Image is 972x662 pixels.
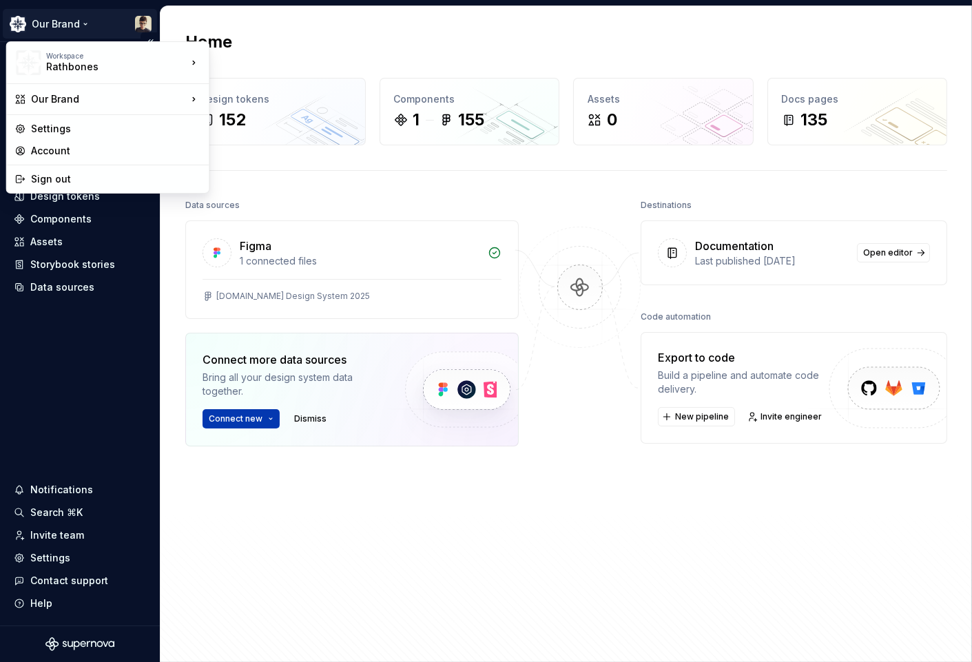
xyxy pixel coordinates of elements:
[16,50,41,75] img: 344848e3-ec3d-4aa0-b708-b8ed6430a7e0.png
[46,52,187,60] div: Workspace
[31,144,200,158] div: Account
[46,60,163,74] div: Rathbones
[31,122,200,136] div: Settings
[31,92,187,106] div: Our Brand
[31,172,200,186] div: Sign out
